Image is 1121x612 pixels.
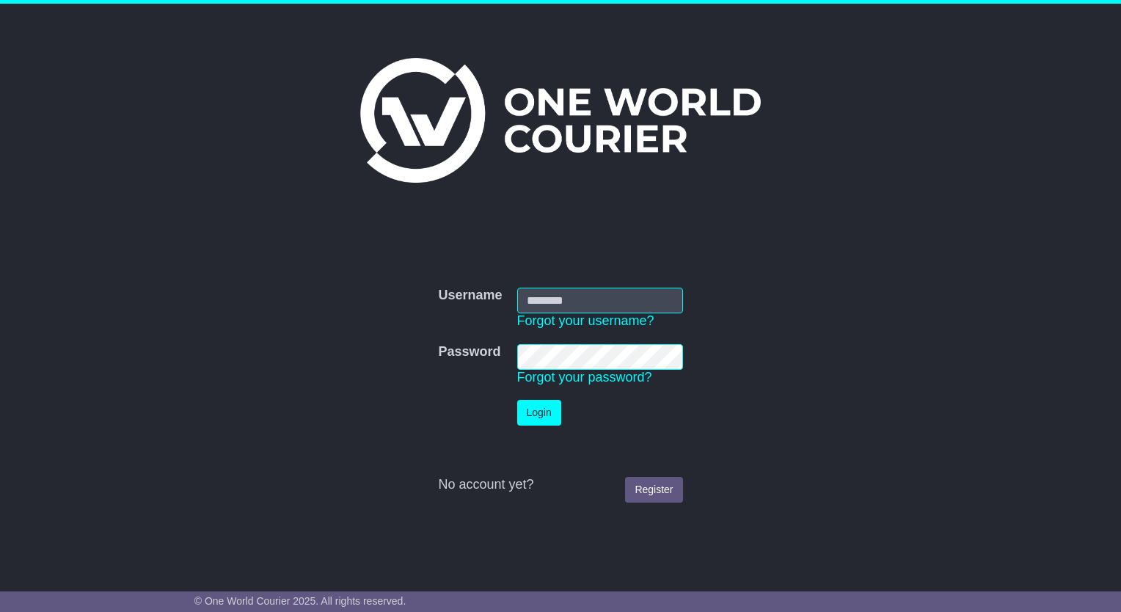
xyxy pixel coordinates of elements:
[517,400,561,426] button: Login
[438,344,500,360] label: Password
[438,288,502,304] label: Username
[517,370,652,385] a: Forgot your password?
[625,477,682,503] a: Register
[360,58,761,183] img: One World
[517,313,654,328] a: Forgot your username?
[438,477,682,493] div: No account yet?
[194,595,406,607] span: © One World Courier 2025. All rights reserved.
